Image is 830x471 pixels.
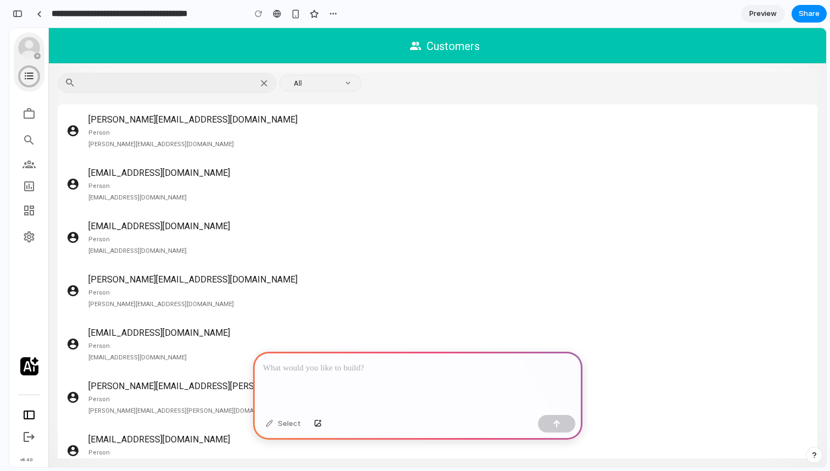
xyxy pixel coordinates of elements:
span: [EMAIL_ADDRESS][DOMAIN_NAME] [79,219,177,228]
span: Customers [417,10,470,26]
button: Clear search input [249,50,260,61]
span: [PERSON_NAME][EMAIL_ADDRESS][DOMAIN_NAME] [79,272,225,281]
span: Share [799,8,820,19]
button: All [270,47,352,63]
span: [EMAIL_ADDRESS][DOMAIN_NAME] [79,405,221,418]
span: Person [79,261,100,270]
span: [EMAIL_ADDRESS][DOMAIN_NAME] [79,165,177,175]
span: Person [79,314,100,323]
span: Person [79,367,100,376]
img: no_user.png [9,9,31,31]
span: [EMAIL_ADDRESS][DOMAIN_NAME] [79,138,221,152]
button: Share [792,5,827,23]
span: [PERSON_NAME][EMAIL_ADDRESS][DOMAIN_NAME] [79,245,288,258]
span: [PERSON_NAME][EMAIL_ADDRESS][DOMAIN_NAME] [79,85,288,98]
span: Person [79,420,100,430]
span: Person [79,101,100,110]
span: [PERSON_NAME][EMAIL_ADDRESS][PERSON_NAME][DOMAIN_NAME] [79,352,356,365]
span: Preview [749,8,777,19]
a: Preview [741,5,785,23]
span: All [284,51,327,59]
span: [EMAIL_ADDRESS][DOMAIN_NAME] [79,192,221,205]
span: [PERSON_NAME][EMAIL_ADDRESS][PERSON_NAME][DOMAIN_NAME] [79,379,272,388]
span: [EMAIL_ADDRESS][DOMAIN_NAME] [79,325,177,335]
span: [PERSON_NAME][EMAIL_ADDRESS][DOMAIN_NAME] [79,112,225,121]
span: [EMAIL_ADDRESS][DOMAIN_NAME] [79,298,221,312]
span: Person [79,154,100,163]
span: Person [79,207,100,217]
